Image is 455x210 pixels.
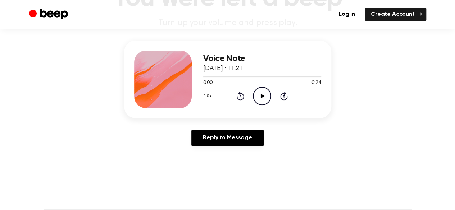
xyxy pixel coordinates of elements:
span: [DATE] · 11:21 [203,65,243,72]
button: 1.0x [203,90,214,102]
a: Beep [29,8,70,22]
h3: Voice Note [203,54,321,64]
a: Log in [333,8,361,21]
span: 0:00 [203,79,213,87]
span: 0:24 [311,79,321,87]
a: Reply to Message [191,130,263,146]
a: Create Account [365,8,426,21]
